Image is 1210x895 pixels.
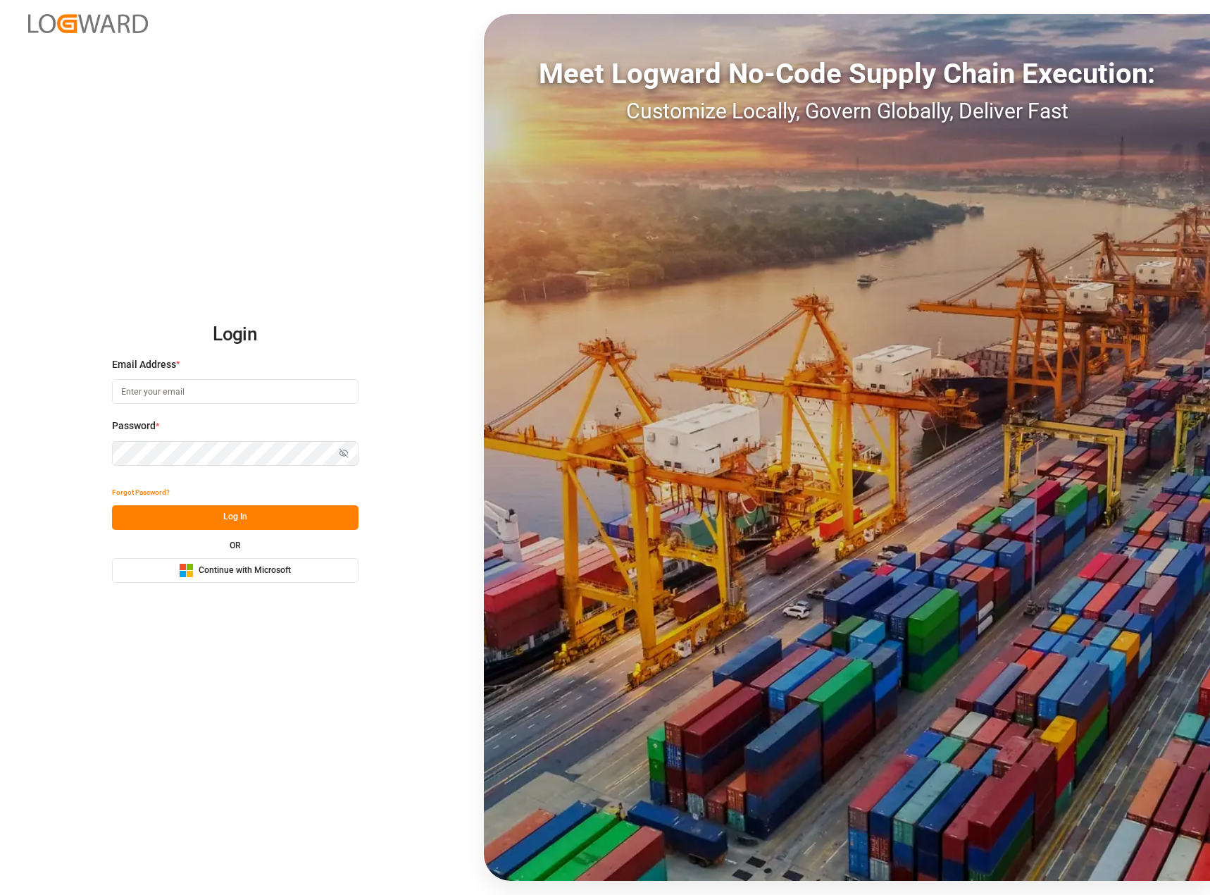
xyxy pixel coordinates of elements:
[112,419,156,433] span: Password
[484,95,1210,127] div: Customize Locally, Govern Globally, Deliver Fast
[112,357,176,372] span: Email Address
[199,564,291,577] span: Continue with Microsoft
[112,481,170,505] button: Forgot Password?
[112,505,358,530] button: Log In
[112,312,358,357] h2: Login
[484,53,1210,95] div: Meet Logward No-Code Supply Chain Execution:
[230,541,241,550] small: OR
[112,558,358,583] button: Continue with Microsoft
[112,379,358,404] input: Enter your email
[28,14,148,33] img: Logward_new_orange.png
